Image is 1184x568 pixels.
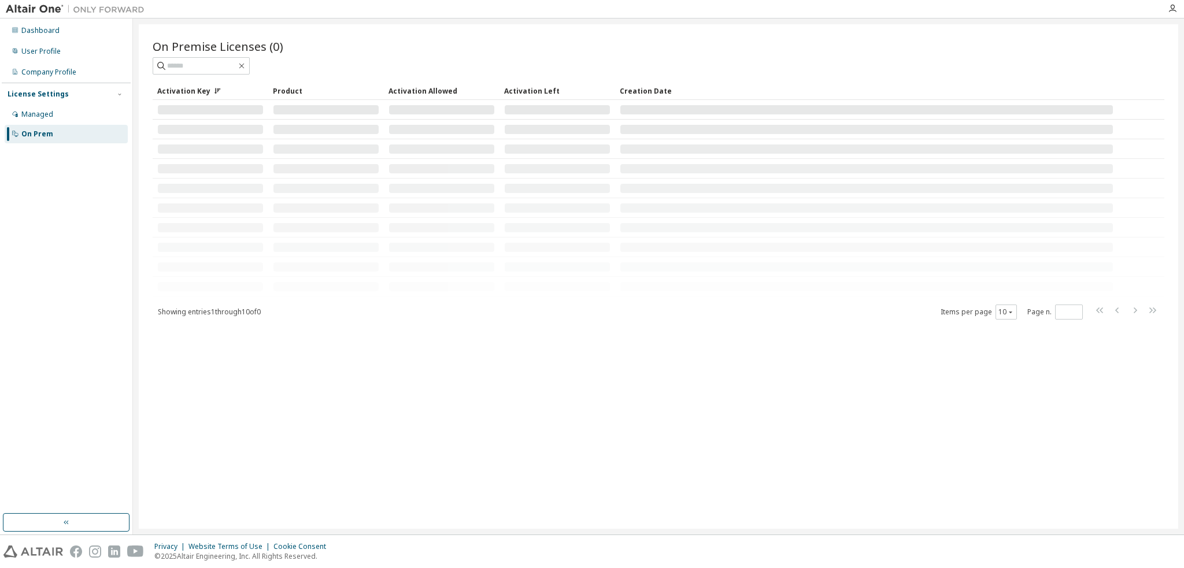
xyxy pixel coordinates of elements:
div: Activation Allowed [388,81,495,100]
div: License Settings [8,90,69,99]
div: Creation Date [620,81,1113,100]
span: On Premise Licenses (0) [153,38,283,54]
div: Cookie Consent [273,542,333,551]
div: Privacy [154,542,188,551]
div: User Profile [21,47,61,56]
span: Items per page [941,305,1017,320]
img: linkedin.svg [108,545,120,558]
div: On Prem [21,129,53,139]
div: Website Terms of Use [188,542,273,551]
p: © 2025 Altair Engineering, Inc. All Rights Reserved. [154,551,333,561]
img: facebook.svg [70,545,82,558]
span: Showing entries 1 through 10 of 0 [158,307,261,317]
div: Activation Key [157,81,264,100]
img: altair_logo.svg [3,545,63,558]
img: Altair One [6,3,150,15]
div: Company Profile [21,68,76,77]
img: instagram.svg [89,545,101,558]
span: Page n. [1027,305,1083,320]
div: Managed [21,110,53,119]
div: Activation Left [504,81,610,100]
div: Dashboard [21,26,60,35]
img: youtube.svg [127,545,144,558]
div: Product [273,81,379,100]
button: 10 [998,307,1014,317]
